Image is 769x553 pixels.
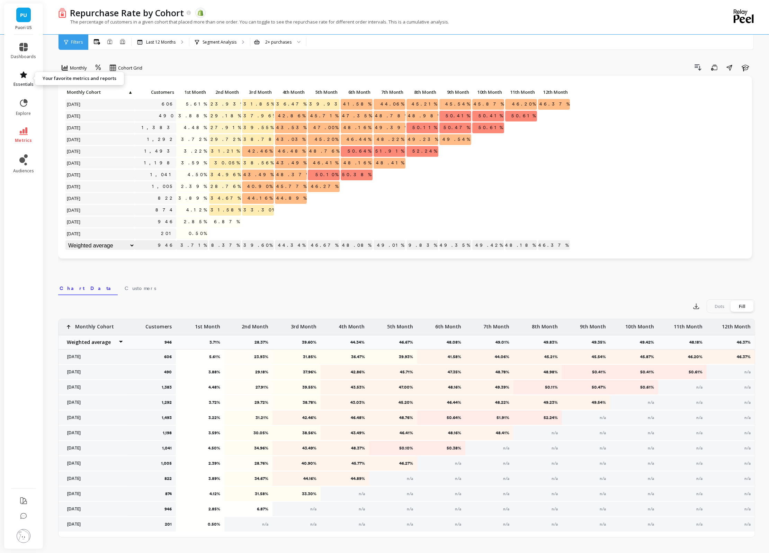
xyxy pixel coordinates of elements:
span: 39.55% [242,123,275,133]
p: 49.35% [592,339,610,345]
span: 27.91% [209,123,242,133]
p: 12th Month [538,87,570,97]
span: [DATE] [65,205,82,215]
span: [DATE] [65,111,82,121]
p: 43.49% [325,430,365,436]
p: 48.98% [518,369,557,375]
span: 50.41% [477,111,504,121]
p: 9th Month [580,319,606,330]
span: 3.88% [177,111,208,121]
span: explore [16,111,31,116]
span: n/a [552,430,558,435]
p: 946 [135,240,176,251]
span: [DATE] [65,123,82,133]
a: 874 [154,205,176,215]
span: Customers [136,89,174,95]
p: 37.96% [277,369,316,375]
p: 1,292 [162,400,172,405]
span: [DATE] [65,217,82,227]
div: Toggle SortBy [538,87,571,98]
img: header icon [58,8,66,18]
p: 5.61% [180,354,220,360]
span: 4.48% [182,123,208,133]
span: 43.03% [275,134,307,145]
span: 50.11% [411,123,438,133]
span: 37.96% [242,111,277,121]
span: 42.86% [277,111,307,121]
p: 4th Month [275,87,307,97]
p: 5th Month [308,87,340,97]
div: Toggle SortBy [340,87,373,98]
p: 30.05% [229,430,268,436]
span: [DATE] [65,158,82,168]
span: 33.30% [242,205,277,215]
p: 49.42% [640,339,658,345]
div: Toggle SortBy [176,87,209,98]
p: 45.54% [566,354,606,360]
p: 45.87% [615,354,654,360]
span: 43.53% [275,123,308,133]
p: 490 [164,369,172,375]
span: Cohort Grid [118,65,142,71]
span: n/a [696,430,703,435]
p: 42.86% [325,369,365,375]
p: [DATE] [63,400,124,405]
p: 51.91% [470,415,509,420]
p: 49.54% [566,400,606,405]
p: 48.18% [689,339,707,345]
p: 7th Month [374,87,405,97]
p: 8th Month [406,87,438,97]
span: [DATE] [65,134,82,145]
span: 47.00% [312,123,340,133]
p: 49.23% [518,400,557,405]
p: 3.59% [180,430,220,436]
a: 946 [157,217,176,227]
p: 1,041 [162,445,172,451]
p: 46.37% [711,354,751,360]
span: 48.98% [406,111,442,121]
div: Toggle SortBy [307,87,340,98]
a: 606 [160,99,176,109]
a: 1,041 [149,170,176,180]
span: 41.58% [342,99,373,109]
span: 4.12% [185,205,208,215]
span: 48.22% [375,134,405,145]
span: 9th Month [441,89,469,95]
span: [DATE] [65,99,82,109]
p: 39.55% [277,384,316,390]
p: 49.42% [472,240,504,251]
p: 46.41% [374,430,413,436]
span: 38.56% [242,158,275,168]
span: 50.61% [477,123,504,133]
span: 44.06% [379,99,405,109]
span: 50.38% [341,170,373,180]
p: 1,493 [162,415,172,420]
span: 12th Month [539,89,568,95]
span: 43.49% [242,170,275,180]
p: 50.61% [615,384,654,390]
span: 45.71% [309,111,340,121]
p: 36.47% [325,354,365,360]
div: Toggle SortBy [439,87,472,98]
p: 43.49% [277,445,316,451]
p: 47.35% [422,369,461,375]
p: [DATE] [63,369,124,375]
span: 39.93% [308,99,346,109]
p: 3.71% [209,339,224,345]
p: 946 [164,339,176,345]
div: Toggle SortBy [472,87,505,98]
p: 3.88% [180,369,220,375]
span: 45.54% [444,99,471,109]
span: 23.93% [209,99,245,109]
a: 1,292 [146,134,176,145]
span: Customers [125,285,156,292]
span: 46.44% [345,134,373,145]
p: 4.50% [180,445,220,451]
span: Filters [71,39,83,45]
span: 8th Month [408,89,436,95]
p: 3rd Month [242,87,274,97]
p: 45.21% [518,354,557,360]
p: 3.22% [180,415,220,420]
p: 4.48% [180,384,220,390]
p: 3rd Month [291,319,316,330]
